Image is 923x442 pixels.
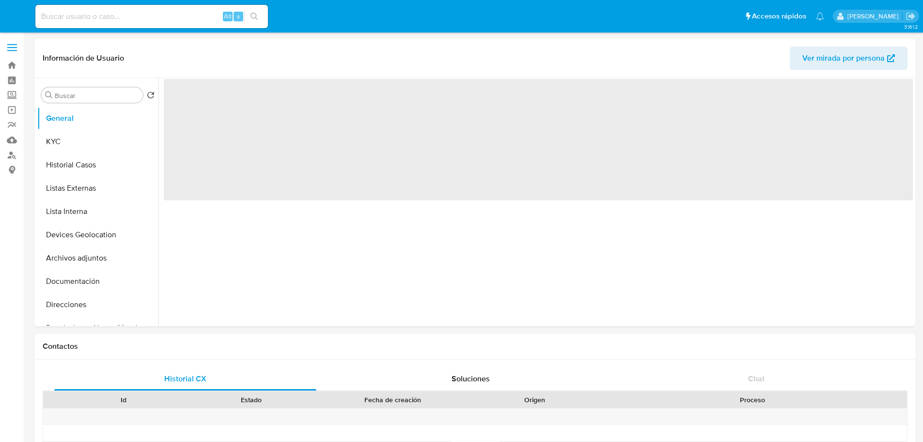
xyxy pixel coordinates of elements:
button: Direcciones [37,293,158,316]
h1: Contactos [43,342,907,351]
button: search-icon [244,10,264,23]
span: ‌ [164,79,913,200]
div: Fecha de creación [322,395,464,405]
a: Salir [906,11,916,21]
div: Origen [478,395,592,405]
p: alan.cervantesmartinez@mercadolibre.com.mx [847,12,902,21]
input: Buscar [55,91,139,100]
button: Historial Casos [37,153,158,177]
span: Alt [224,12,232,21]
button: Archivos adjuntos [37,246,158,270]
div: Id [67,395,181,405]
span: s [237,12,240,21]
span: Soluciones [452,373,490,384]
button: KYC [37,130,158,153]
button: Lista Interna [37,200,158,223]
button: Restricciones Nuevo Mundo [37,316,158,340]
div: Proceso [605,395,900,405]
span: Ver mirada por persona [802,47,885,70]
div: Estado [194,395,308,405]
span: Accesos rápidos [752,11,806,21]
button: Ver mirada por persona [790,47,907,70]
span: Historial CX [164,373,206,384]
input: Buscar usuario o caso... [35,10,268,23]
button: Volver al orden por defecto [147,91,155,102]
button: Devices Geolocation [37,223,158,246]
span: Chat [748,373,765,384]
button: General [37,107,158,130]
button: Buscar [45,91,53,99]
h1: Información de Usuario [43,53,124,63]
button: Listas Externas [37,177,158,200]
a: Notificaciones [816,12,824,20]
button: Documentación [37,270,158,293]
